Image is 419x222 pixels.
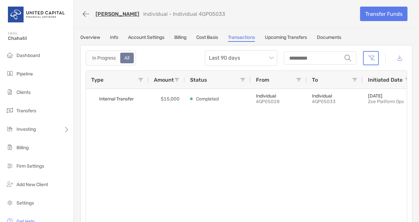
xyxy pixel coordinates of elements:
p: 4QP05033 [312,99,357,104]
p: Individual - Individual 4QP05033 [143,11,225,17]
span: Billing [16,145,29,151]
p: Individual [312,93,357,99]
img: pipeline icon [6,69,14,77]
span: Investing [16,126,36,132]
span: Initiated Date [368,77,403,83]
p: Individual [256,93,301,99]
div: segmented control [86,50,136,66]
span: Dashboard [16,53,40,58]
a: [PERSON_NAME] [96,11,139,17]
span: To [312,77,318,83]
span: Last 90 days [209,51,273,65]
span: Internal Transfer [99,94,134,104]
img: clients icon [6,88,14,96]
div: All [121,53,133,63]
img: United Capital Logo [8,3,66,26]
a: Transfer Funds [360,7,407,21]
span: Firm Settings [16,163,44,169]
span: Amount [154,77,174,83]
a: Documents [317,35,341,42]
span: Status [190,77,207,83]
a: Billing [174,35,186,42]
button: Clear filters [363,51,379,65]
p: [DATE] [368,93,404,99]
span: Chahati! [8,36,70,41]
p: 4QP05028 [256,99,301,104]
a: Transactions [228,35,255,42]
img: dashboard icon [6,51,14,59]
img: add_new_client icon [6,180,14,188]
img: input icon [345,55,351,61]
span: Pipeline [16,71,33,77]
span: Type [91,77,103,83]
img: settings icon [6,199,14,207]
span: Clients [16,90,31,95]
span: Transfers [16,108,36,114]
a: Overview [80,35,100,42]
a: Upcoming Transfers [265,35,307,42]
img: firm-settings icon [6,162,14,170]
div: In Progress [89,53,120,63]
img: transfers icon [6,106,14,114]
p: $15,000 [161,95,180,103]
span: Add New Client [16,182,48,187]
a: Cost Basis [196,35,218,42]
p: zoe_platform_ops [368,99,404,104]
span: From [256,77,269,83]
img: billing icon [6,143,14,151]
img: investing icon [6,125,14,133]
span: Settings [16,200,34,206]
a: Info [110,35,118,42]
a: Account Settings [128,35,164,42]
p: Completed [196,95,219,103]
